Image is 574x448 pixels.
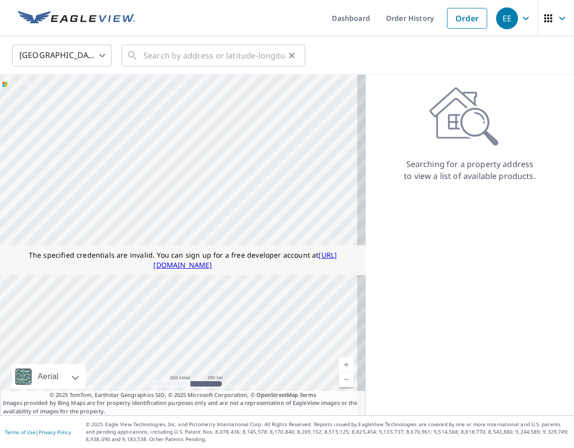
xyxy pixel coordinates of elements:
[496,7,518,29] div: EE
[447,8,487,29] a: Order
[5,429,36,436] a: Terms of Use
[300,391,316,398] a: Terms
[403,158,536,182] p: Searching for a property address to view a list of available products.
[256,391,298,398] a: OpenStreetMap
[12,42,112,69] div: [GEOGRAPHIC_DATA]
[143,42,285,69] input: Search by address or latitude-longitude
[5,429,71,435] p: |
[35,364,62,389] div: Aerial
[18,11,135,26] img: EV Logo
[285,49,299,62] button: Clear
[39,429,71,436] a: Privacy Policy
[12,364,86,389] div: Aerial
[50,391,316,399] span: © 2025 TomTom, Earthstar Geographics SIO, © 2025 Microsoft Corporation, ©
[153,250,337,270] a: [URL][DOMAIN_NAME]
[86,421,569,443] p: © 2025 Eagle View Technologies, Inc. and Pictometry International Corp. All Rights Reserved. Repo...
[339,372,354,387] a: Current Level 5, Zoom Out
[339,357,354,372] a: Current Level 5, Zoom In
